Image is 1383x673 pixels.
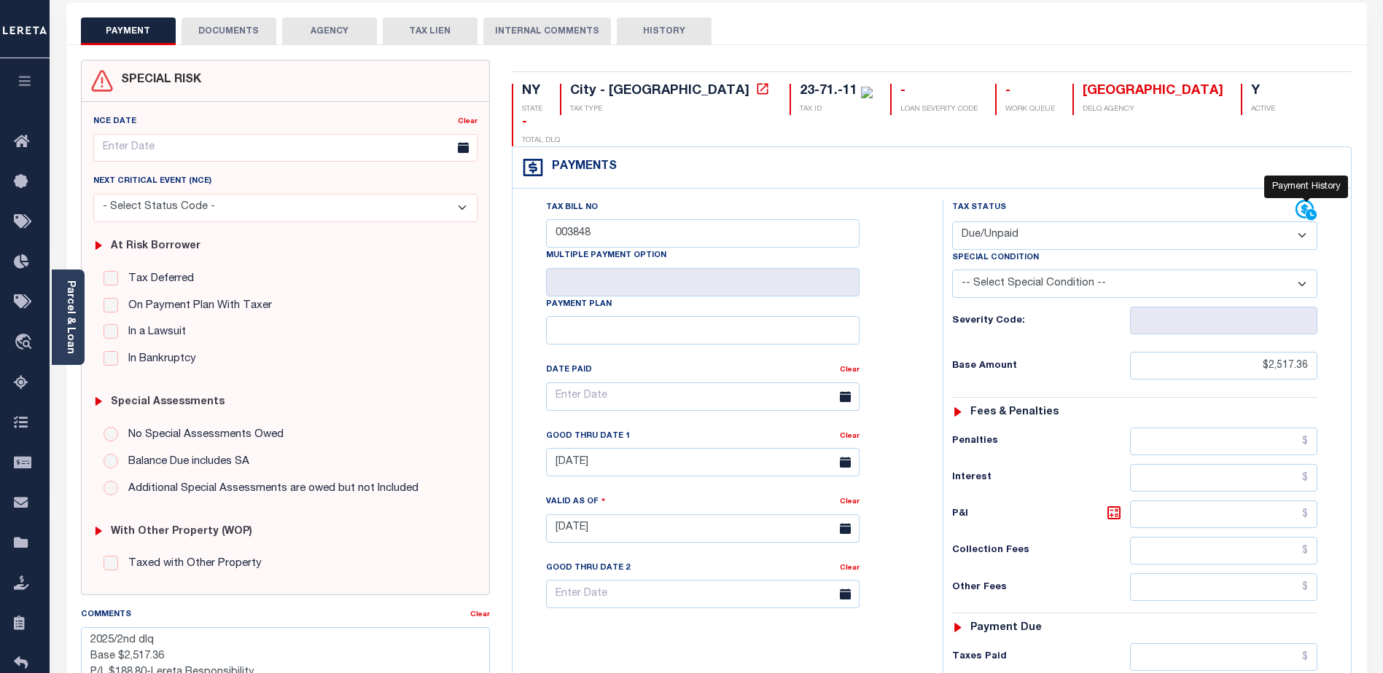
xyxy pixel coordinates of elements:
label: Multiple Payment Option [546,250,666,262]
label: NCE Date [93,116,136,128]
label: Comments [81,609,131,621]
input: $ [1130,352,1317,379]
input: Enter Date [546,448,860,476]
input: $ [1130,428,1317,455]
h6: Fees & Penalties [970,406,1059,419]
a: Clear [840,564,860,572]
p: TOTAL DLQ [522,135,560,146]
h6: Payment due [970,622,1042,634]
input: $ [1130,573,1317,601]
a: Clear [470,611,490,618]
p: LOAN SEVERITY CODE [900,104,978,115]
a: Clear [840,366,860,374]
div: - [1005,84,1055,100]
div: 23-71.-11 [800,84,857,98]
p: STATE [522,104,542,115]
input: Enter Date [546,580,860,608]
p: WORK QUEUE [1005,104,1055,115]
label: Tax Deferred [121,271,194,288]
p: ACTIVE [1251,104,1275,115]
label: Payment Plan [546,299,612,311]
label: Date Paid [546,364,592,377]
input: Enter Date [546,514,860,543]
label: Valid as Of [546,495,606,508]
input: $ [1130,500,1317,528]
button: INTERNAL COMMENTS [483,17,611,45]
h6: Collection Fees [952,545,1130,556]
label: Good Thru Date 2 [546,562,630,575]
h6: with Other Property (WOP) [111,526,252,538]
h6: Severity Code: [952,315,1130,327]
label: Next Critical Event (NCE) [93,176,211,188]
i: travel_explore [14,334,37,353]
label: In a Lawsuit [121,324,186,341]
div: Payment History [1264,176,1348,199]
button: TAX LIEN [383,17,478,45]
label: In Bankruptcy [121,351,196,368]
div: - [522,115,560,131]
label: Special Condition [952,252,1039,264]
a: Clear [458,118,478,125]
label: Tax Bill No [546,202,598,214]
input: $ [1130,537,1317,564]
div: [GEOGRAPHIC_DATA] [1083,84,1223,100]
h6: Base Amount [952,361,1130,372]
label: On Payment Plan With Taxer [121,298,272,315]
input: Enter Date [546,382,860,411]
label: Good Thru Date 1 [546,430,630,443]
input: $ [1130,643,1317,671]
p: TAX ID [800,104,873,115]
div: - [900,84,978,100]
label: Additional Special Assessments are owed but not Included [121,481,418,497]
div: City - [GEOGRAPHIC_DATA] [570,84,749,98]
a: Clear [840,498,860,505]
input: $ [1130,464,1317,492]
h6: P&I [952,504,1130,524]
label: No Special Assessments Owed [121,427,284,444]
div: NY [522,84,542,100]
button: AGENCY [282,17,377,45]
h6: Other Fees [952,582,1130,594]
h6: At Risk Borrower [111,240,200,253]
label: Tax Status [952,202,1006,214]
button: DOCUMENTS [182,17,276,45]
label: Balance Due includes SA [121,454,249,471]
div: Y [1251,84,1275,100]
img: check-icon-green.svg [861,87,873,98]
h4: SPECIAL RISK [114,74,201,87]
input: Enter Date [93,134,478,162]
h6: Interest [952,472,1130,484]
label: Taxed with Other Property [121,556,262,572]
h6: Special Assessments [111,396,225,409]
a: Clear [840,433,860,440]
a: Parcel & Loan [65,280,75,354]
h6: Penalties [952,436,1130,447]
p: DELQ AGENCY [1083,104,1223,115]
h4: Payments [545,160,617,174]
p: TAX TYPE [570,104,772,115]
h6: Taxes Paid [952,651,1130,663]
button: PAYMENT [81,17,176,45]
button: HISTORY [617,17,712,45]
